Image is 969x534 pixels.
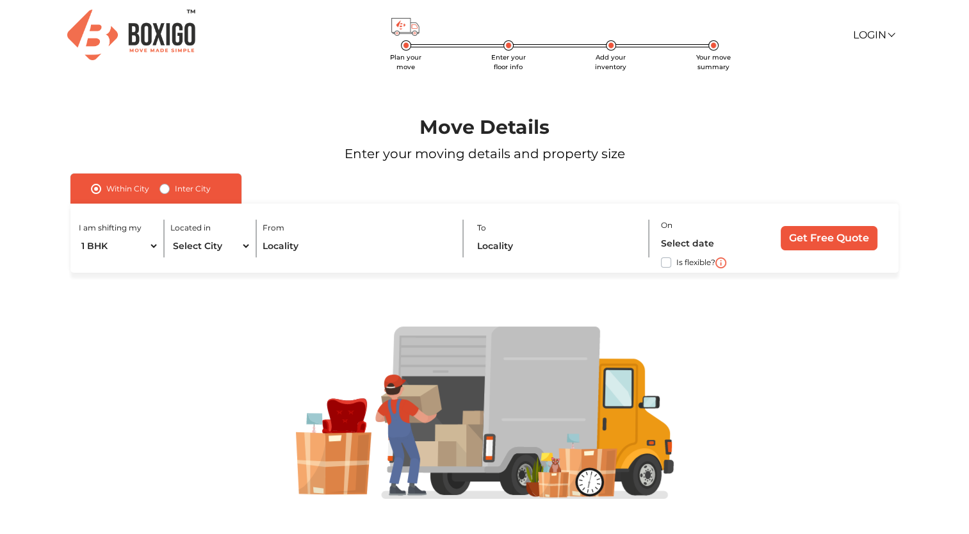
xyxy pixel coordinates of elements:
[106,181,149,197] label: Within City
[170,222,211,234] label: Located in
[491,53,526,71] span: Enter your floor info
[39,116,931,139] h1: Move Details
[79,222,142,234] label: I am shifting my
[263,222,284,234] label: From
[676,255,715,268] label: Is flexible?
[67,10,195,60] img: Boxigo
[696,53,731,71] span: Your move summary
[390,53,421,71] span: Plan your move
[781,226,877,250] input: Get Free Quote
[661,220,672,231] label: On
[715,257,726,268] img: i
[595,53,626,71] span: Add your inventory
[263,235,452,257] input: Locality
[661,232,756,255] input: Select date
[175,181,211,197] label: Inter City
[477,235,640,257] input: Locality
[39,144,931,163] p: Enter your moving details and property size
[852,29,893,41] a: Login
[477,222,486,234] label: To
